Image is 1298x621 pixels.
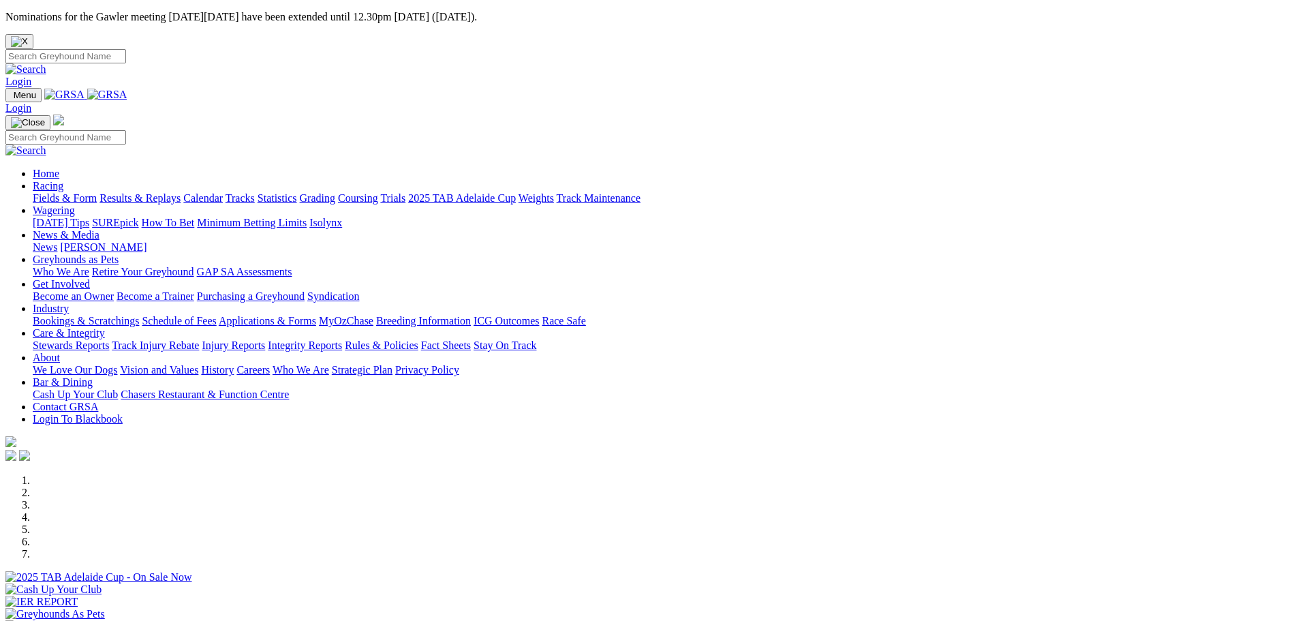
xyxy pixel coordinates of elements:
a: Results & Replays [99,192,181,204]
a: Integrity Reports [268,339,342,351]
a: Strategic Plan [332,364,392,376]
img: logo-grsa-white.png [53,115,64,125]
img: X [11,36,28,47]
a: Track Maintenance [557,192,640,204]
a: Stewards Reports [33,339,109,351]
a: Syndication [307,290,359,302]
a: SUREpick [92,217,138,228]
a: Become a Trainer [117,290,194,302]
span: Menu [14,90,36,100]
a: We Love Our Dogs [33,364,117,376]
div: Bar & Dining [33,389,1293,401]
a: Privacy Policy [395,364,459,376]
a: Tracks [226,192,255,204]
div: Racing [33,192,1293,205]
button: Toggle navigation [5,115,50,130]
a: Trials [380,192,405,204]
img: Cash Up Your Club [5,584,102,596]
a: Bar & Dining [33,376,93,388]
a: Injury Reports [202,339,265,351]
a: Coursing [338,192,378,204]
img: Close [11,117,45,128]
p: Nominations for the Gawler meeting [DATE][DATE] have been extended until 12.30pm [DATE] ([DATE]). [5,11,1293,23]
div: Greyhounds as Pets [33,266,1293,278]
img: 2025 TAB Adelaide Cup - On Sale Now [5,571,192,584]
a: MyOzChase [319,315,373,327]
a: Home [33,168,59,179]
div: About [33,364,1293,376]
a: Greyhounds as Pets [33,254,119,265]
button: Toggle navigation [5,88,42,102]
a: Schedule of Fees [142,315,216,327]
a: ICG Outcomes [474,315,539,327]
a: Login [5,102,31,114]
img: IER REPORT [5,596,78,608]
a: Isolynx [309,217,342,228]
a: Race Safe [542,315,585,327]
a: Rules & Policies [345,339,418,351]
a: About [33,352,60,363]
a: Track Injury Rebate [112,339,199,351]
a: Racing [33,180,63,192]
a: Statistics [258,192,297,204]
a: How To Bet [142,217,195,228]
div: Get Involved [33,290,1293,303]
a: News [33,241,57,253]
a: Vision and Values [120,364,198,376]
img: GRSA [44,89,84,101]
a: Grading [300,192,335,204]
a: Fields & Form [33,192,97,204]
a: Get Involved [33,278,90,290]
a: Contact GRSA [33,401,98,412]
a: Weights [519,192,554,204]
a: 2025 TAB Adelaide Cup [408,192,516,204]
input: Search [5,49,126,63]
a: Retire Your Greyhound [92,266,194,277]
a: Who We Are [33,266,89,277]
img: logo-grsa-white.png [5,436,16,447]
a: Cash Up Your Club [33,389,118,400]
div: News & Media [33,241,1293,254]
img: facebook.svg [5,450,16,461]
div: Wagering [33,217,1293,229]
a: Minimum Betting Limits [197,217,307,228]
a: Login To Blackbook [33,413,123,425]
a: Bookings & Scratchings [33,315,139,327]
a: Stay On Track [474,339,536,351]
a: GAP SA Assessments [197,266,292,277]
a: History [201,364,234,376]
a: Login [5,76,31,87]
a: Industry [33,303,69,314]
a: Chasers Restaurant & Function Centre [121,389,289,400]
button: Close [5,34,33,49]
a: Become an Owner [33,290,114,302]
a: Purchasing a Greyhound [197,290,305,302]
img: Greyhounds As Pets [5,608,105,620]
a: Careers [236,364,270,376]
a: Breeding Information [376,315,471,327]
a: News & Media [33,229,99,241]
a: Care & Integrity [33,327,105,339]
a: Calendar [183,192,223,204]
img: GRSA [87,89,127,101]
img: Search [5,145,46,157]
div: Industry [33,315,1293,327]
img: twitter.svg [19,450,30,461]
input: Search [5,130,126,145]
a: Wagering [33,205,75,216]
a: [PERSON_NAME] [60,241,146,253]
a: Who We Are [273,364,329,376]
a: Fact Sheets [421,339,471,351]
a: Applications & Forms [219,315,316,327]
div: Care & Integrity [33,339,1293,352]
a: [DATE] Tips [33,217,89,228]
img: Search [5,63,46,76]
